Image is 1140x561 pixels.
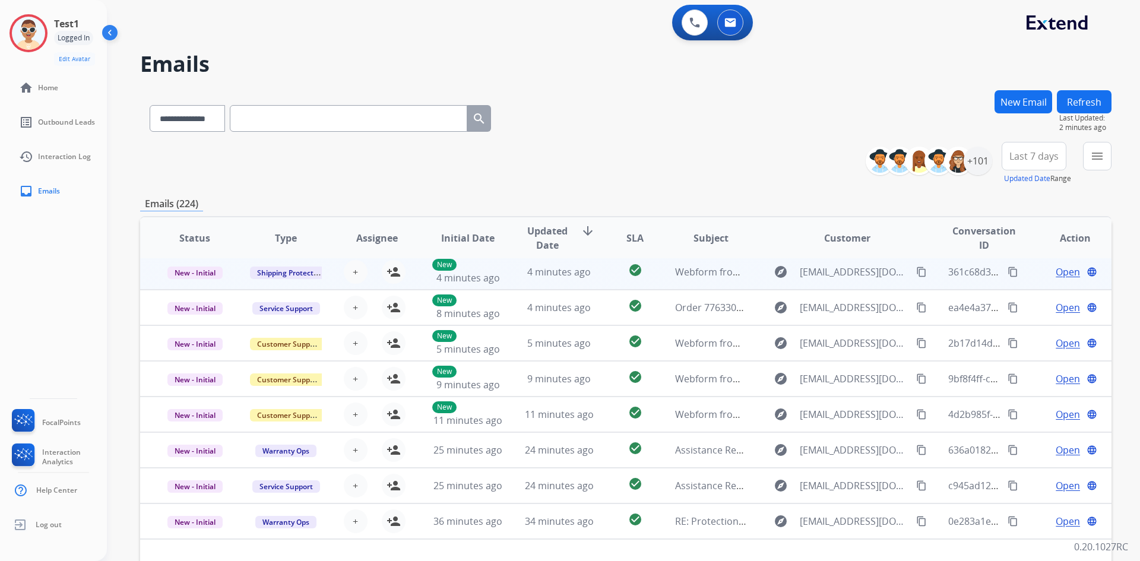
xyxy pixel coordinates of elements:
p: 0.20.1027RC [1074,540,1128,554]
mat-icon: content_copy [1008,409,1018,420]
span: Warranty Ops [255,445,316,457]
button: + [344,474,368,497]
span: c945ad12-9fe6-4a24-9bb2-939bcf3bfe1e [948,479,1126,492]
span: Customer [824,231,870,245]
span: FocalPoints [42,418,81,427]
span: 2 minutes ago [1059,123,1111,132]
span: 9 minutes ago [436,378,500,391]
p: New [432,294,457,306]
mat-icon: history [19,150,33,164]
span: Initial Date [441,231,495,245]
span: + [353,443,358,457]
span: SLA [626,231,644,245]
button: Edit Avatar [54,52,95,66]
mat-icon: content_copy [916,409,927,420]
button: + [344,331,368,355]
span: Warranty Ops [255,516,316,528]
span: Customer Support [250,338,327,350]
span: Last 7 days [1009,154,1059,159]
mat-icon: person_add [387,372,401,386]
span: 25 minutes ago [433,443,502,457]
mat-icon: content_copy [1008,480,1018,491]
button: Last 7 days [1002,142,1066,170]
span: Last Updated: [1059,113,1111,123]
span: New - Initial [167,445,223,457]
mat-icon: content_copy [1008,373,1018,384]
span: Order 77633091-17c6-4e68-9fc3-3c7611962875 [675,301,883,314]
mat-icon: menu [1090,149,1104,163]
span: [EMAIL_ADDRESS][DOMAIN_NAME] [800,478,910,493]
p: New [432,366,457,378]
a: FocalPoints [9,409,81,436]
span: 361c68d3-c513-484d-8f5e-a5f9b5ce72b1 [948,265,1127,278]
span: 24 minutes ago [525,479,594,492]
span: Open [1056,443,1080,457]
span: New - Initial [167,338,223,350]
mat-icon: search [472,112,486,126]
span: New - Initial [167,480,223,493]
mat-icon: language [1087,409,1097,420]
span: 5 minutes ago [436,343,500,356]
span: Outbound Leads [38,118,95,127]
span: 4 minutes ago [436,271,500,284]
mat-icon: content_copy [1008,267,1018,277]
span: Open [1056,407,1080,421]
mat-icon: check_circle [628,370,642,384]
mat-icon: content_copy [916,267,927,277]
span: Log out [36,520,62,530]
span: Customer Support [250,373,327,386]
p: New [432,330,457,342]
span: Status [179,231,210,245]
button: Refresh [1057,90,1111,113]
button: + [344,438,368,462]
span: 9bf8f4ff-c66c-4f04-8ba7-d4fa834409e6 [948,372,1118,385]
span: Emails [38,186,60,196]
mat-icon: explore [774,514,788,528]
span: Webform from [EMAIL_ADDRESS][DOMAIN_NAME] on [DATE] [675,372,944,385]
span: + [353,300,358,315]
span: 11 minutes ago [433,414,502,427]
mat-icon: explore [774,407,788,421]
span: Open [1056,514,1080,528]
mat-icon: inbox [19,184,33,198]
span: 4 minutes ago [527,265,591,278]
mat-icon: person_add [387,265,401,279]
mat-icon: content_copy [1008,338,1018,348]
mat-icon: content_copy [916,480,927,491]
span: 5 minutes ago [527,337,591,350]
button: New Email [995,90,1052,113]
span: 636a0182-7fda-4339-b07d-7c2a9d9a3697 [948,443,1130,457]
th: Action [1021,217,1111,259]
span: Subject [693,231,729,245]
mat-icon: content_copy [1008,445,1018,455]
h2: Emails [140,52,1111,76]
span: Customer Support [250,409,327,421]
mat-icon: check_circle [628,299,642,313]
button: + [344,260,368,284]
mat-icon: language [1087,373,1097,384]
span: Help Center [36,486,77,495]
span: New - Initial [167,516,223,528]
a: Interaction Analytics [9,443,107,471]
span: Service Support [252,480,320,493]
span: RE: Protection Plan Coverage for [PERSON_NAME] [675,515,897,528]
span: Open [1056,336,1080,350]
mat-icon: explore [774,443,788,457]
mat-icon: content_copy [1008,516,1018,527]
span: New - Initial [167,302,223,315]
mat-icon: language [1087,302,1097,313]
mat-icon: check_circle [628,263,642,277]
mat-icon: language [1087,445,1097,455]
span: [EMAIL_ADDRESS][DOMAIN_NAME] [800,372,910,386]
span: 11 minutes ago [525,408,594,421]
span: Type [275,231,297,245]
span: Shipping Protection [250,267,331,279]
mat-icon: explore [774,372,788,386]
span: Interaction Log [38,152,91,161]
mat-icon: check_circle [628,334,642,348]
span: Assignee [356,231,398,245]
div: Logged In [54,31,93,45]
span: 9 minutes ago [527,372,591,385]
span: + [353,407,358,421]
mat-icon: person_add [387,300,401,315]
